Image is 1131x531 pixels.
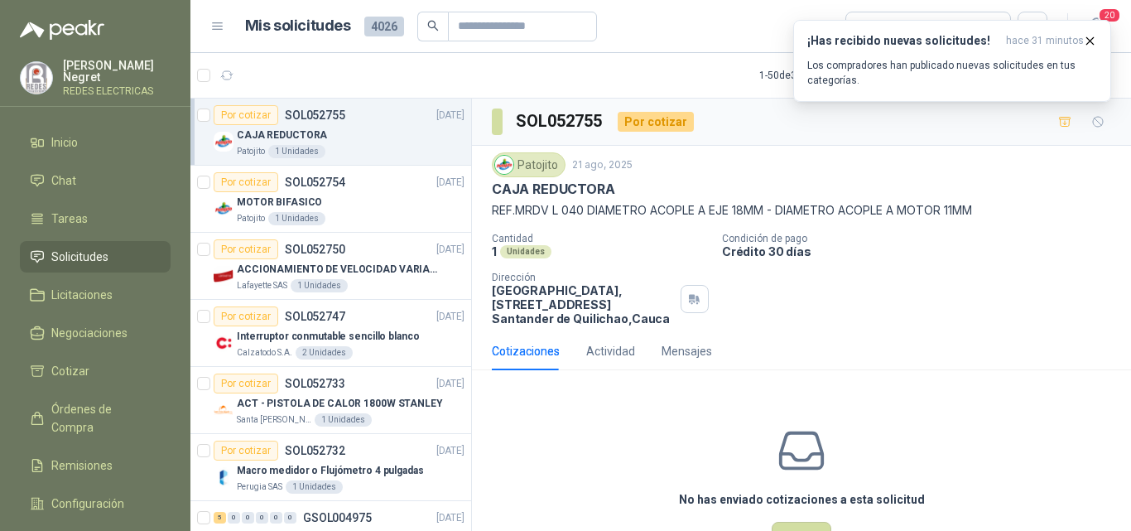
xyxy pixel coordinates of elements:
[1098,7,1121,23] span: 20
[722,244,1124,258] p: Crédito 30 días
[807,34,999,48] h3: ¡Has recibido nuevas solicitudes!
[618,112,694,132] div: Por cotizar
[237,212,265,225] p: Patojito
[63,60,171,83] p: [PERSON_NAME] Negret
[268,145,325,158] div: 1 Unidades
[492,181,614,198] p: CAJA REDUCTORA
[237,480,282,494] p: Perugia SAS
[237,195,322,210] p: MOTOR BIFASICO
[190,434,471,501] a: Por cotizarSOL052732[DATE] Company LogoMacro medidor o Flujómetro 4 pulgadasPerugia SAS1 Unidades
[214,307,278,326] div: Por cotizar
[364,17,404,36] span: 4026
[51,495,124,513] span: Configuración
[237,413,311,427] p: Santa [PERSON_NAME]
[296,346,353,360] div: 2 Unidades
[20,20,104,40] img: Logo peakr
[51,456,113,475] span: Remisiones
[793,20,1111,102] button: ¡Has recibido nuevas solicitudes!hace 31 minutos Los compradores han publicado nuevas solicitudes...
[20,241,171,273] a: Solicitudes
[214,172,278,192] div: Por cotizar
[20,203,171,234] a: Tareas
[20,355,171,387] a: Cotizar
[436,242,464,258] p: [DATE]
[436,108,464,123] p: [DATE]
[284,512,296,524] div: 0
[285,176,345,188] p: SOL052754
[270,512,282,524] div: 0
[492,201,1111,220] p: REF.MRDV L 040 DIAMETRO ACOPLE A EJE 18MM - DIAMETRO ACOPLE A MOTOR 11MM
[242,512,254,524] div: 0
[285,311,345,322] p: SOL052747
[51,133,78,152] span: Inicio
[436,309,464,325] p: [DATE]
[237,463,424,479] p: Macro medidor o Flujómetro 4 pulgadas
[436,376,464,392] p: [DATE]
[21,62,52,94] img: Company Logo
[492,152,565,177] div: Patojito
[20,279,171,311] a: Licitaciones
[807,58,1097,88] p: Los compradores han publicado nuevas solicitudes en tus categorías.
[436,175,464,191] p: [DATE]
[214,512,226,524] div: 5
[500,245,551,258] div: Unidades
[662,342,712,360] div: Mensajes
[285,109,345,121] p: SOL052755
[190,99,471,166] a: Por cotizarSOL052755[DATE] Company LogoCAJA REDUCTORAPatojito1 Unidades
[190,300,471,367] a: Por cotizarSOL052747[DATE] Company LogoInterruptor conmutable sencillo blancoCalzatodo S.A.2 Unid...
[436,510,464,526] p: [DATE]
[51,171,76,190] span: Chat
[285,378,345,389] p: SOL052733
[495,156,513,174] img: Company Logo
[20,393,171,443] a: Órdenes de Compra
[492,342,560,360] div: Cotizaciones
[572,157,633,173] p: 21 ago, 2025
[51,286,113,304] span: Licitaciones
[237,262,443,278] p: ACCIONAMIENTO DE VELOCIDAD VARIABLE
[51,362,89,380] span: Cotizar
[492,233,709,244] p: Cantidad
[436,443,464,459] p: [DATE]
[586,342,635,360] div: Actividad
[303,512,372,524] p: GSOL004975
[214,400,233,420] img: Company Logo
[214,132,233,152] img: Company Logo
[516,109,604,134] h3: SOL052755
[492,244,497,258] p: 1
[291,279,348,292] div: 1 Unidades
[214,333,233,353] img: Company Logo
[214,441,278,461] div: Por cotizar
[722,233,1124,244] p: Condición de pago
[1006,34,1084,48] span: hace 31 minutos
[190,367,471,434] a: Por cotizarSOL052733[DATE] Company LogoACT - PISTOLA DE CALOR 1800W STANLEYSanta [PERSON_NAME]1 U...
[190,233,471,300] a: Por cotizarSOL052750[DATE] Company LogoACCIONAMIENTO DE VELOCIDAD VARIABLELafayette SAS1 Unidades
[20,317,171,349] a: Negociaciones
[20,488,171,519] a: Configuración
[237,396,443,412] p: ACT - PISTOLA DE CALOR 1800W STANLEY
[285,445,345,456] p: SOL052732
[214,467,233,487] img: Company Logo
[63,86,171,96] p: REDES ELECTRICAS
[237,128,327,143] p: CAJA REDUCTORA
[214,105,278,125] div: Por cotizar
[237,346,292,360] p: Calzatodo S.A.
[51,210,88,228] span: Tareas
[237,329,419,345] p: Interruptor conmutable sencillo blanco
[51,324,128,342] span: Negociaciones
[214,239,278,259] div: Por cotizar
[759,62,867,89] div: 1 - 50 de 3465
[315,413,372,427] div: 1 Unidades
[20,450,171,481] a: Remisiones
[214,199,233,219] img: Company Logo
[190,166,471,233] a: Por cotizarSOL052754[DATE] Company LogoMOTOR BIFASICOPatojito1 Unidades
[214,374,278,393] div: Por cotizar
[20,127,171,158] a: Inicio
[51,400,155,437] span: Órdenes de Compra
[286,480,343,494] div: 1 Unidades
[256,512,268,524] div: 0
[237,279,287,292] p: Lafayette SAS
[237,145,265,158] p: Patojito
[492,283,674,326] p: [GEOGRAPHIC_DATA], [STREET_ADDRESS] Santander de Quilichao , Cauca
[51,248,108,266] span: Solicitudes
[856,17,891,36] div: Todas
[679,490,925,509] h3: No has enviado cotizaciones a esta solicitud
